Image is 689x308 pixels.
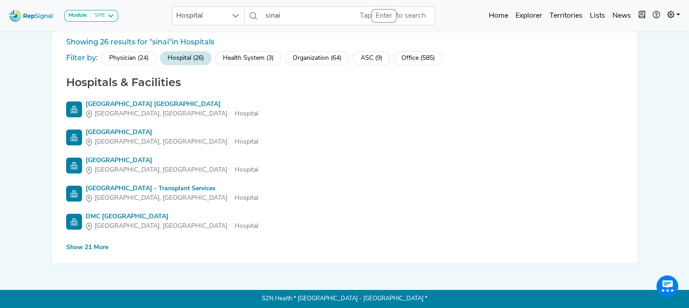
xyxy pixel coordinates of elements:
[172,38,214,46] span: in Hospitals
[66,158,82,173] img: Hospital Search Icon
[512,7,546,25] a: Explorer
[371,9,396,23] div: Enter
[63,76,627,89] h2: Hospitals & Facilities
[66,130,82,145] img: Hospital Search Icon
[86,165,258,175] div: Hospital
[101,51,156,65] div: Physician (24)
[394,51,443,65] div: Office (585)
[86,109,258,119] div: Hospital
[66,184,623,203] a: [GEOGRAPHIC_DATA] - Transplant Services[GEOGRAPHIC_DATA], [GEOGRAPHIC_DATA]Hospital
[86,100,258,109] div: [GEOGRAPHIC_DATA] [GEOGRAPHIC_DATA]
[66,101,82,117] img: Hospital Search Icon
[66,156,623,175] a: [GEOGRAPHIC_DATA][GEOGRAPHIC_DATA], [GEOGRAPHIC_DATA]Hospital
[66,243,108,252] div: Show 21 More
[635,7,649,25] button: Intel Book
[95,137,227,147] span: [GEOGRAPHIC_DATA], [GEOGRAPHIC_DATA]
[546,7,586,25] a: Territories
[51,290,638,308] p: S2N Health * [GEOGRAPHIC_DATA] - [GEOGRAPHIC_DATA] *
[86,184,258,193] div: [GEOGRAPHIC_DATA] - Transplant Services
[586,7,609,25] a: Lists
[66,212,623,231] a: DMC [GEOGRAPHIC_DATA][GEOGRAPHIC_DATA], [GEOGRAPHIC_DATA]Hospital
[91,12,105,19] div: SPE
[173,7,227,25] span: Hospital
[285,51,349,65] div: Organization (64)
[68,13,87,18] strong: Module
[66,100,623,119] a: [GEOGRAPHIC_DATA] [GEOGRAPHIC_DATA][GEOGRAPHIC_DATA], [GEOGRAPHIC_DATA]Hospital
[609,7,635,25] a: News
[86,212,258,221] div: DMC [GEOGRAPHIC_DATA]
[86,221,258,231] div: Hospital
[95,221,227,231] span: [GEOGRAPHIC_DATA], [GEOGRAPHIC_DATA]
[86,128,258,137] div: [GEOGRAPHIC_DATA]
[360,9,426,23] div: Tap to search
[66,128,623,147] a: [GEOGRAPHIC_DATA][GEOGRAPHIC_DATA], [GEOGRAPHIC_DATA]Hospital
[353,51,390,65] div: ASC (9)
[66,53,98,63] div: Filter by:
[63,37,627,48] div: Showing 26 results for "sinai"
[86,156,258,165] div: [GEOGRAPHIC_DATA]
[86,193,258,203] div: Hospital
[86,137,258,147] div: Hospital
[66,214,82,230] img: Hospital Search Icon
[95,193,227,203] span: [GEOGRAPHIC_DATA], [GEOGRAPHIC_DATA]
[215,51,281,65] div: Health System (3)
[66,186,82,202] img: Hospital Search Icon
[64,10,118,22] button: ModuleSPE
[95,109,227,119] span: [GEOGRAPHIC_DATA], [GEOGRAPHIC_DATA]
[485,7,512,25] a: Home
[262,6,435,25] input: Search a hospital
[160,51,212,65] div: Hospital (26)
[95,165,227,175] span: [GEOGRAPHIC_DATA], [GEOGRAPHIC_DATA]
